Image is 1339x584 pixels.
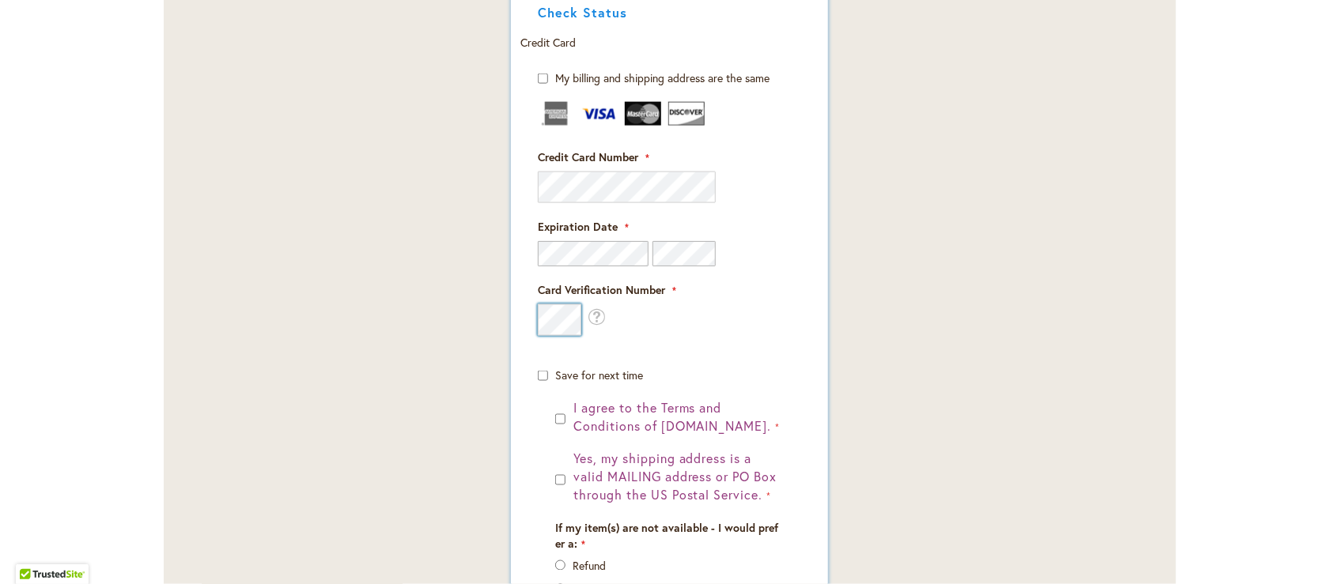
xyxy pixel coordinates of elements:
span: If my item(s) are not available - I would prefer a: [555,521,778,552]
span: Card Verification Number [538,282,665,297]
span: Expiration Date [538,219,618,234]
span: Credit Card Number [538,149,638,164]
img: MasterCard [625,102,661,126]
img: Discover [668,102,705,126]
span: Yes, my shipping address is a valid MAILING address or PO Box through the US Postal Service. [573,450,777,503]
iframe: Launch Accessibility Center [12,528,56,572]
label: Refund [573,559,606,574]
span: Save for next time [555,367,643,382]
img: Visa [581,102,618,126]
button: Check Status [538,6,627,19]
span: Credit Card [520,35,576,50]
span: My billing and shipping address are the same [555,70,770,85]
span: I agree to the Terms and Conditions of [DOMAIN_NAME]. [573,399,771,434]
img: American Express [538,102,574,126]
